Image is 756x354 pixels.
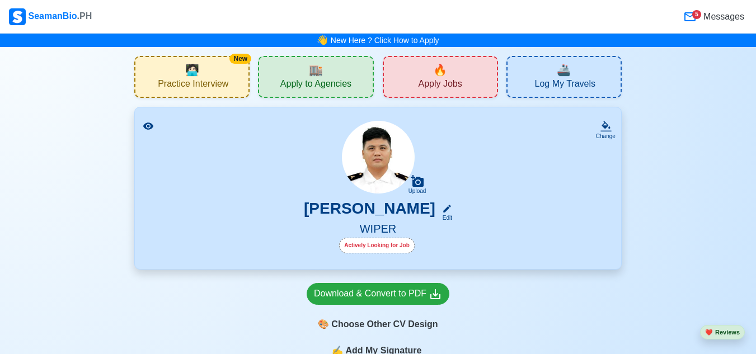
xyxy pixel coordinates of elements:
[9,8,92,25] div: SeamanBio
[557,62,571,78] span: travel
[700,325,745,340] button: heartReviews
[705,329,713,336] span: heart
[314,287,442,301] div: Download & Convert to PDF
[307,283,449,305] a: Download & Convert to PDF
[77,11,92,21] span: .PH
[408,188,426,195] div: Upload
[701,10,744,23] span: Messages
[331,36,439,45] a: New Here ? Click How to Apply
[339,238,415,253] div: Actively Looking for Job
[229,54,251,64] div: New
[314,31,331,49] span: bell
[318,318,329,331] span: paint
[692,10,701,19] div: 5
[158,78,228,92] span: Practice Interview
[148,222,608,238] h5: WIPER
[438,214,452,222] div: Edit
[309,62,323,78] span: agencies
[185,62,199,78] span: interview
[418,78,462,92] span: Apply Jobs
[596,132,616,140] div: Change
[9,8,26,25] img: Logo
[304,199,435,222] h3: [PERSON_NAME]
[535,78,595,92] span: Log My Travels
[307,314,449,335] div: Choose Other CV Design
[280,78,351,92] span: Apply to Agencies
[433,62,447,78] span: new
